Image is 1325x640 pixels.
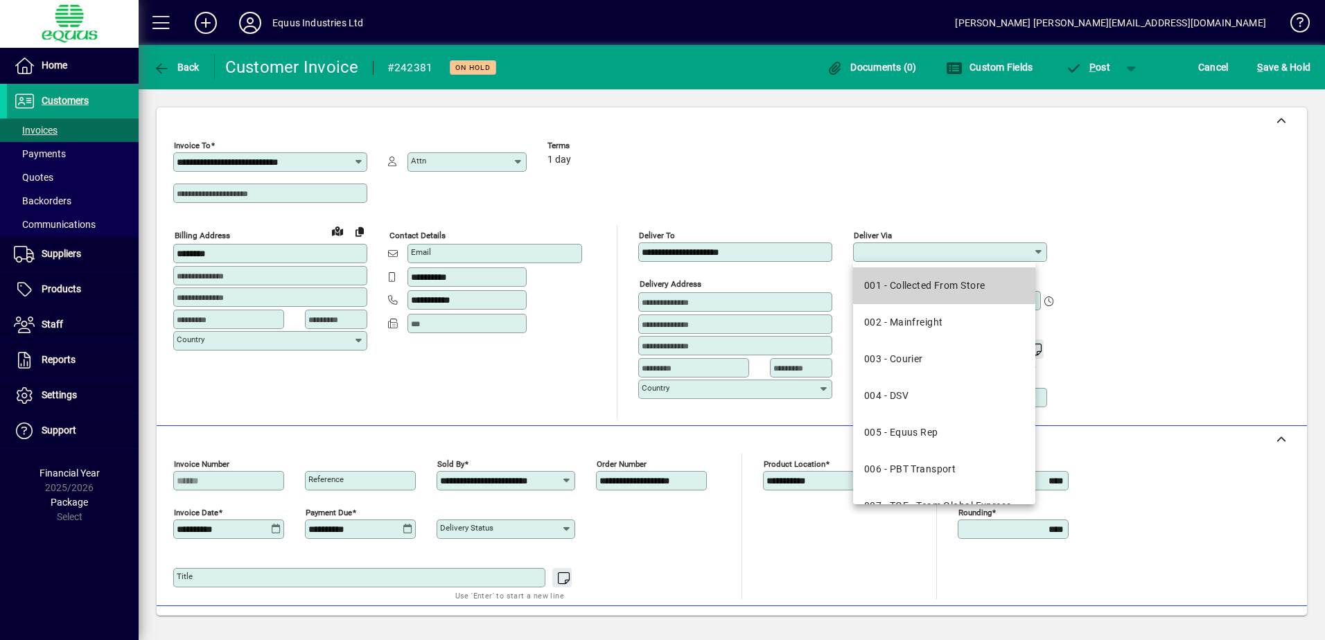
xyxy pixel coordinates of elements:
[639,231,675,240] mat-label: Deliver To
[42,60,67,71] span: Home
[7,414,139,448] a: Support
[864,352,923,366] div: 003 - Courier
[864,499,1012,513] div: 007 - TGE - Team Global Express
[153,62,200,73] span: Back
[14,219,96,230] span: Communications
[642,383,669,393] mat-label: Country
[306,508,352,517] mat-label: Payment due
[272,12,364,34] div: Equus Industries Ltd
[387,57,433,79] div: #242381
[547,154,571,166] span: 1 day
[853,267,1035,304] mat-option: 001 - Collected From Store
[7,48,139,83] a: Home
[7,343,139,377] a: Reports
[825,613,907,638] button: Product History
[177,335,204,344] mat-label: Country
[7,308,139,342] a: Staff
[1257,62,1263,73] span: S
[1058,55,1117,80] button: Post
[42,95,89,106] span: Customers
[42,283,81,294] span: Products
[7,237,139,272] a: Suppliers
[1198,56,1229,78] span: Cancel
[174,508,218,517] mat-label: Invoice date
[1206,613,1276,638] button: Product
[854,231,892,240] mat-label: Deliver via
[1280,3,1308,48] a: Knowledge Base
[14,195,71,206] span: Backorders
[7,142,139,166] a: Payments
[1257,56,1310,78] span: ave & Hold
[547,141,631,150] span: Terms
[440,523,493,533] mat-label: Delivery status
[597,459,647,469] mat-label: Order number
[7,166,139,189] a: Quotes
[864,462,956,477] div: 006 - PBT Transport
[1065,62,1110,73] span: ost
[174,141,211,150] mat-label: Invoice To
[7,118,139,142] a: Invoices
[184,10,228,35] button: Add
[349,220,371,242] button: Copy to Delivery address
[823,55,920,80] button: Documents (0)
[174,459,229,469] mat-label: Invoice number
[228,10,272,35] button: Profile
[827,62,917,73] span: Documents (0)
[42,319,63,330] span: Staff
[955,12,1266,34] div: [PERSON_NAME] [PERSON_NAME][EMAIL_ADDRESS][DOMAIN_NAME]
[225,56,359,78] div: Customer Invoice
[1089,62,1096,73] span: P
[1213,614,1269,637] span: Product
[942,55,1037,80] button: Custom Fields
[14,125,58,136] span: Invoices
[42,354,76,365] span: Reports
[853,451,1035,488] mat-option: 006 - PBT Transport
[946,62,1033,73] span: Custom Fields
[308,474,344,484] mat-label: Reference
[958,508,992,517] mat-label: Rounding
[7,378,139,413] a: Settings
[7,189,139,213] a: Backorders
[139,55,215,80] app-page-header-button: Back
[437,459,464,469] mat-label: Sold by
[42,425,76,436] span: Support
[455,587,564,603] mat-hint: Use 'Enter' to start a new line
[411,247,431,257] mat-label: Email
[455,63,491,72] span: On hold
[51,497,88,508] span: Package
[411,156,426,166] mat-label: Attn
[14,172,53,183] span: Quotes
[864,389,909,403] div: 004 - DSV
[853,414,1035,451] mat-option: 005 - Equus Rep
[853,377,1035,414] mat-option: 004 - DSV
[40,468,100,479] span: Financial Year
[864,278,985,293] div: 001 - Collected From Store
[150,55,203,80] button: Back
[853,341,1035,377] mat-option: 003 - Courier
[1254,55,1314,80] button: Save & Hold
[853,488,1035,524] mat-option: 007 - TGE - Team Global Express
[853,304,1035,341] mat-option: 002 - Mainfreight
[42,248,81,259] span: Suppliers
[764,459,825,469] mat-label: Product location
[326,220,349,242] a: View on map
[42,389,77,400] span: Settings
[177,571,193,581] mat-label: Title
[864,425,938,440] div: 005 - Equus Rep
[864,315,942,330] div: 002 - Mainfreight
[7,272,139,307] a: Products
[14,148,66,159] span: Payments
[7,213,139,236] a: Communications
[831,614,902,637] span: Product History
[1195,55,1232,80] button: Cancel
